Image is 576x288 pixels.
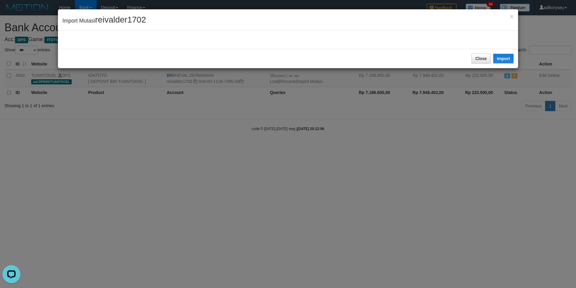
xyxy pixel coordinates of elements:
[95,15,146,24] span: reivalder1702
[62,18,146,24] span: Import Mutasi
[493,54,514,63] button: Import
[510,13,514,20] button: Close
[510,13,514,20] span: ×
[471,53,490,64] button: Close
[2,2,20,20] button: Open LiveChat chat widget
